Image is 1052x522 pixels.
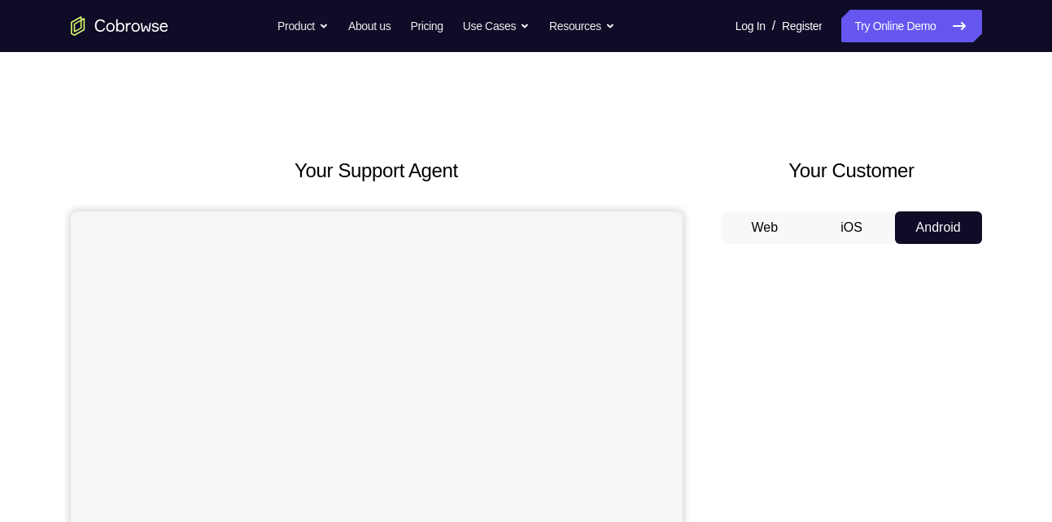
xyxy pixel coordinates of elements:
[895,211,982,244] button: Android
[410,10,443,42] a: Pricing
[71,156,683,185] h2: Your Support Agent
[463,10,530,42] button: Use Cases
[772,16,775,36] span: /
[841,10,981,42] a: Try Online Demo
[808,211,895,244] button: iOS
[549,10,615,42] button: Resources
[782,10,822,42] a: Register
[71,16,168,36] a: Go to the home page
[348,10,391,42] a: About us
[277,10,329,42] button: Product
[722,211,809,244] button: Web
[722,156,982,185] h2: Your Customer
[736,10,766,42] a: Log In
